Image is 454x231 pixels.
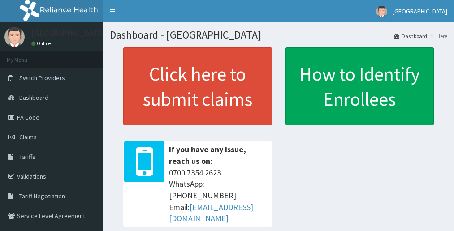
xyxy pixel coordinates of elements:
a: Dashboard [394,32,427,40]
p: [GEOGRAPHIC_DATA] [31,29,105,37]
span: [GEOGRAPHIC_DATA] [393,7,447,15]
a: How to Identify Enrollees [285,47,434,125]
b: If you have any issue, reach us on: [169,144,246,166]
span: Switch Providers [19,74,65,82]
span: Tariffs [19,153,35,161]
span: Dashboard [19,94,48,102]
span: Claims [19,133,37,141]
h1: Dashboard - [GEOGRAPHIC_DATA] [110,29,447,41]
span: Tariff Negotiation [19,192,65,200]
span: 0700 7354 2623 WhatsApp: [PHONE_NUMBER] Email: [169,167,268,225]
a: Click here to submit claims [123,47,272,125]
img: User Image [4,27,25,47]
a: [EMAIL_ADDRESS][DOMAIN_NAME] [169,202,253,224]
li: Here [428,32,447,40]
img: User Image [376,6,387,17]
a: Online [31,40,53,47]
